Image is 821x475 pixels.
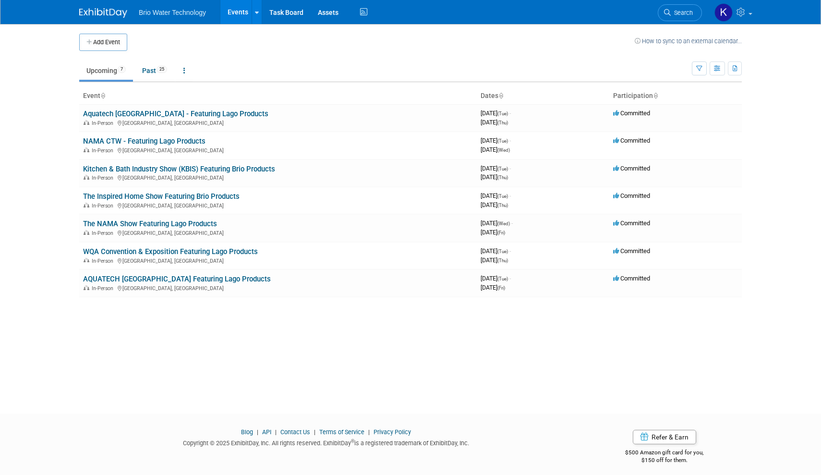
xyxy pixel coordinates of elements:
[509,137,511,144] span: -
[498,92,503,99] a: Sort by Start Date
[587,456,742,464] div: $150 off for them.
[481,110,511,117] span: [DATE]
[100,92,105,99] a: Sort by Event Name
[497,230,505,235] span: (Fri)
[92,203,116,209] span: In-Person
[481,201,508,208] span: [DATE]
[83,192,240,201] a: The Inspired Home Show Featuring Brio Products
[135,61,174,80] a: Past25
[609,88,742,104] th: Participation
[633,430,696,444] a: Refer & Earn
[613,275,650,282] span: Committed
[84,175,89,180] img: In-Person Event
[262,428,271,436] a: API
[511,219,513,227] span: -
[83,229,473,236] div: [GEOGRAPHIC_DATA], [GEOGRAPHIC_DATA]
[497,221,510,226] span: (Wed)
[79,34,127,51] button: Add Event
[374,428,411,436] a: Privacy Policy
[312,428,318,436] span: |
[481,137,511,144] span: [DATE]
[273,428,279,436] span: |
[79,61,133,80] a: Upcoming7
[658,4,702,21] a: Search
[79,8,127,18] img: ExhibitDay
[83,137,205,146] a: NAMA CTW - Featuring Lago Products
[157,66,167,73] span: 25
[714,3,733,22] img: Kimberly Alegria
[351,438,354,444] sup: ®
[92,147,116,154] span: In-Person
[83,256,473,264] div: [GEOGRAPHIC_DATA], [GEOGRAPHIC_DATA]
[481,165,511,172] span: [DATE]
[481,219,513,227] span: [DATE]
[497,276,508,281] span: (Tue)
[83,219,217,228] a: The NAMA Show Featuring Lago Products
[83,173,473,181] div: [GEOGRAPHIC_DATA], [GEOGRAPHIC_DATA]
[83,119,473,126] div: [GEOGRAPHIC_DATA], [GEOGRAPHIC_DATA]
[92,285,116,292] span: In-Person
[497,285,505,291] span: (Fri)
[613,165,650,172] span: Committed
[509,192,511,199] span: -
[92,175,116,181] span: In-Person
[613,110,650,117] span: Committed
[481,247,511,255] span: [DATE]
[481,192,511,199] span: [DATE]
[280,428,310,436] a: Contact Us
[481,275,511,282] span: [DATE]
[613,219,650,227] span: Committed
[84,230,89,235] img: In-Person Event
[83,201,473,209] div: [GEOGRAPHIC_DATA], [GEOGRAPHIC_DATA]
[587,442,742,464] div: $500 Amazon gift card for you,
[83,146,473,154] div: [GEOGRAPHIC_DATA], [GEOGRAPHIC_DATA]
[613,137,650,144] span: Committed
[613,247,650,255] span: Committed
[83,110,268,118] a: Aquatech [GEOGRAPHIC_DATA] - Featuring Lago Products
[83,165,275,173] a: Kitchen & Bath Industry Show (KBIS) Featuring Brio Products
[481,146,510,153] span: [DATE]
[83,275,271,283] a: AQUATECH [GEOGRAPHIC_DATA] Featuring Lago Products
[497,111,508,116] span: (Tue)
[254,428,261,436] span: |
[497,166,508,171] span: (Tue)
[497,258,508,263] span: (Thu)
[79,437,573,448] div: Copyright © 2025 ExhibitDay, Inc. All rights reserved. ExhibitDay is a registered trademark of Ex...
[241,428,253,436] a: Blog
[84,203,89,207] img: In-Person Event
[139,9,206,16] span: Brio Water Technology
[613,192,650,199] span: Committed
[497,175,508,180] span: (Thu)
[366,428,372,436] span: |
[92,120,116,126] span: In-Person
[92,258,116,264] span: In-Person
[83,284,473,292] div: [GEOGRAPHIC_DATA], [GEOGRAPHIC_DATA]
[92,230,116,236] span: In-Person
[497,249,508,254] span: (Tue)
[635,37,742,45] a: How to sync to an external calendar...
[84,285,89,290] img: In-Person Event
[509,110,511,117] span: -
[477,88,609,104] th: Dates
[319,428,364,436] a: Terms of Service
[481,229,505,236] span: [DATE]
[83,247,258,256] a: WQA Convention & Exposition Featuring Lago Products
[497,203,508,208] span: (Thu)
[497,138,508,144] span: (Tue)
[481,173,508,181] span: [DATE]
[671,9,693,16] span: Search
[509,247,511,255] span: -
[481,256,508,264] span: [DATE]
[509,275,511,282] span: -
[84,147,89,152] img: In-Person Event
[79,88,477,104] th: Event
[84,120,89,125] img: In-Person Event
[653,92,658,99] a: Sort by Participation Type
[118,66,126,73] span: 7
[497,120,508,125] span: (Thu)
[84,258,89,263] img: In-Person Event
[481,284,505,291] span: [DATE]
[481,119,508,126] span: [DATE]
[509,165,511,172] span: -
[497,194,508,199] span: (Tue)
